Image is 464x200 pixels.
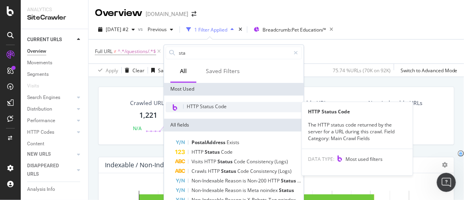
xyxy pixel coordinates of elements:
span: noindex [260,187,279,194]
button: Save [148,64,169,77]
div: [DOMAIN_NAME] [146,10,188,18]
a: Overview [27,47,83,55]
span: Visits [192,158,204,165]
button: Breadcrumb:Pet Education/* [251,23,326,36]
span: 2025 Sep. 24th #2 [106,26,128,33]
span: Consistency [250,168,278,175]
button: Previous [144,23,176,36]
span: Reason [225,178,243,184]
div: All fields [164,119,304,132]
div: Crawled URLs [130,99,167,107]
a: Distribution [27,105,75,113]
div: Most Used [164,83,304,96]
img: Profile image for Laura [85,13,101,29]
span: Full URL [95,48,113,55]
div: gear [442,162,448,168]
div: Visits [27,82,39,90]
div: arrow-right-arrow-left [192,11,196,17]
div: Indexable URLs [288,99,330,107]
div: Saved Filters [206,67,240,75]
div: 1,221 [139,110,157,121]
div: SiteCrawler [27,13,82,22]
span: HTTP [208,168,221,175]
div: NEW URLS [27,150,51,158]
div: Performance [27,117,55,125]
span: Messages [66,147,94,152]
span: PostalAddress [192,139,227,146]
span: Non-200 [247,178,268,184]
button: Messages [53,127,106,158]
div: DISAPPEARED URLS [27,162,67,178]
p: How can we help? [16,84,144,97]
div: Apply [106,67,118,74]
img: logo [16,15,53,28]
div: Overview [27,47,46,55]
div: 1 Filter Applied [194,26,227,33]
span: Home [18,147,36,152]
span: ^.*/questions/.*$ [118,46,156,57]
span: HTTP [268,178,281,184]
div: Content [27,140,44,148]
a: Visits [27,82,47,90]
span: Status [217,158,234,165]
span: Most used filters [346,156,383,162]
div: Movements [27,59,52,67]
button: Help [107,127,160,158]
span: is [243,178,247,184]
span: is [243,187,247,194]
div: Save [158,67,169,74]
button: 1 Filter Applied [183,23,237,36]
div: Switch to Advanced Mode [401,67,458,74]
div: N/A [133,125,142,132]
span: Help [126,147,139,152]
button: Add Filter [163,47,195,56]
span: Status [221,168,237,175]
div: Analytics [27,6,82,13]
span: Breadcrumb: Pet Education/* [263,26,326,33]
div: HTTP Status Code [302,109,413,115]
a: Segments [27,70,83,79]
span: Crawls [192,168,208,175]
div: Ask a questionAI Agent and team can help [8,107,152,138]
span: (Logs) [274,158,288,165]
span: Reason [225,187,243,194]
iframe: Intercom live chat [437,173,456,192]
img: Profile image for Nathan [101,13,116,29]
span: (Logs) [278,168,292,175]
div: Search Engines [27,93,60,102]
p: Hello [PERSON_NAME]. [16,57,144,84]
span: HTTP [192,149,205,156]
span: HTTP [204,158,217,165]
div: Indexable / Non-Indexable URLs Distribution [105,161,238,169]
span: Exists [227,139,239,146]
div: times [237,26,244,34]
span: Consistency [247,158,274,165]
button: [DATE] #2 [95,23,138,36]
div: Distribution [27,105,52,113]
span: Meta [247,187,260,194]
div: CURRENT URLS [27,36,62,44]
span: vs [138,26,144,32]
div: HTTP Codes [27,128,54,137]
span: Code [237,168,250,175]
a: DISAPPEARED URLS [27,162,75,178]
a: Search Engines [27,93,75,102]
span: DATA TYPE: [308,156,335,162]
div: Overview [95,6,142,20]
span: Non-Indexable [192,178,225,184]
div: Analysis Info [27,185,55,194]
span: Status [205,149,221,156]
span: Status [279,187,294,194]
a: CURRENT URLS [27,36,75,44]
span: Previous [144,26,167,33]
a: Analysis Info [27,185,83,194]
button: Switch to Advanced Mode [397,64,458,77]
div: Ask a question [16,114,134,123]
span: ≠ [114,48,116,55]
div: AI Agent and team can help [16,123,134,131]
a: Performance [27,117,75,125]
div: Segments [27,70,49,79]
span: Code [234,158,247,165]
a: NEW URLS [27,150,75,158]
a: Content [27,140,83,148]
